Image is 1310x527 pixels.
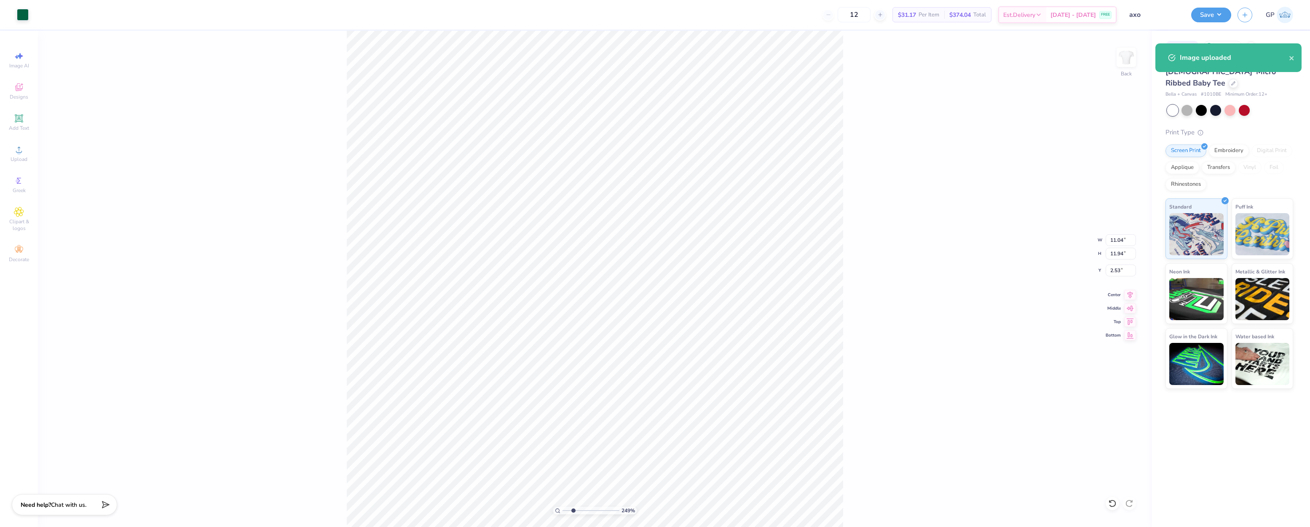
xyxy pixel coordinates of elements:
span: Greek [13,187,26,194]
span: Top [1106,319,1121,325]
span: Puff Ink [1235,202,1253,211]
div: Vinyl [1238,161,1262,174]
span: Minimum Order: 12 + [1225,91,1267,98]
input: Untitled Design [1123,6,1185,23]
div: Digital Print [1251,144,1292,157]
img: Standard [1169,213,1224,255]
span: Designs [10,94,28,100]
div: Image uploaded [1180,53,1289,63]
span: FREE [1101,12,1110,18]
div: Print Type [1165,128,1293,137]
div: Screen Print [1165,144,1206,157]
span: Middle [1106,305,1121,311]
div: Foil [1264,161,1284,174]
img: Neon Ink [1169,278,1224,320]
img: Metallic & Glitter Ink [1235,278,1290,320]
div: Transfers [1202,161,1235,174]
span: Water based Ink [1235,332,1274,341]
img: Water based Ink [1235,343,1290,385]
span: Total [973,11,986,19]
span: Add Text [9,125,29,131]
span: Image AI [9,62,29,69]
span: Bottom [1106,332,1121,338]
span: $374.04 [949,11,971,19]
span: Standard [1169,202,1192,211]
div: Back [1121,70,1132,78]
span: 249 % [622,507,635,514]
span: Bella + Canvas [1165,91,1197,98]
span: Chat with us. [51,501,86,509]
span: Per Item [919,11,939,19]
input: – – [838,7,871,22]
span: Est. Delivery [1003,11,1035,19]
button: close [1289,53,1295,63]
strong: Need help? [21,501,51,509]
span: [DATE] - [DATE] [1050,11,1096,19]
span: Upload [11,156,27,163]
span: Neon Ink [1169,267,1190,276]
img: Back [1118,49,1135,66]
span: Metallic & Glitter Ink [1235,267,1285,276]
div: Applique [1165,161,1199,174]
span: # 1010BE [1201,91,1221,98]
span: Glow in the Dark Ink [1169,332,1217,341]
span: $31.17 [898,11,916,19]
img: Puff Ink [1235,213,1290,255]
img: Glow in the Dark Ink [1169,343,1224,385]
span: Decorate [9,256,29,263]
div: Rhinestones [1165,178,1206,191]
span: Clipart & logos [4,218,34,232]
span: Center [1106,292,1121,298]
div: Embroidery [1209,144,1249,157]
